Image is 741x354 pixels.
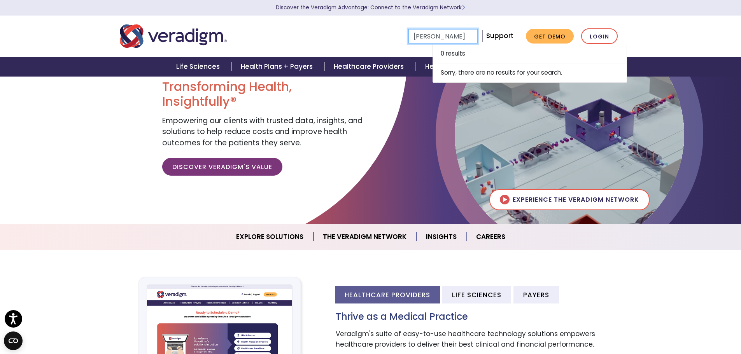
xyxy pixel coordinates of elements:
[120,23,227,49] img: Veradigm logo
[162,158,282,176] a: Discover Veradigm's Value
[336,311,622,323] h3: Thrive as a Medical Practice
[467,227,515,247] a: Careers
[442,286,511,303] li: Life Sciences
[276,4,465,11] a: Discover the Veradigm Advantage: Connect to the Veradigm NetworkLearn More
[314,227,417,247] a: The Veradigm Network
[162,115,363,148] span: Empowering our clients with trusted data, insights, and solutions to help reduce costs and improv...
[324,57,415,77] a: Healthcare Providers
[162,79,364,109] h1: Transforming Health, Insightfully®
[486,31,513,40] a: Support
[526,29,574,44] a: Get Demo
[408,29,478,44] input: Search
[167,57,231,77] a: Life Sciences
[335,286,440,303] li: Healthcare Providers
[416,57,496,77] a: Health IT Vendors
[227,227,314,247] a: Explore Solutions
[231,57,324,77] a: Health Plans + Payers
[433,63,627,82] li: Sorry, there are no results for your search.
[4,331,23,350] button: Open CMP widget
[581,28,618,44] a: Login
[513,286,559,303] li: Payers
[417,227,467,247] a: Insights
[462,4,465,11] span: Learn More
[336,329,622,350] p: Veradigm's suite of easy-to-use healthcare technology solutions empowers healthcare providers to ...
[433,44,627,63] li: 0 results
[592,298,732,345] iframe: Drift Chat Widget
